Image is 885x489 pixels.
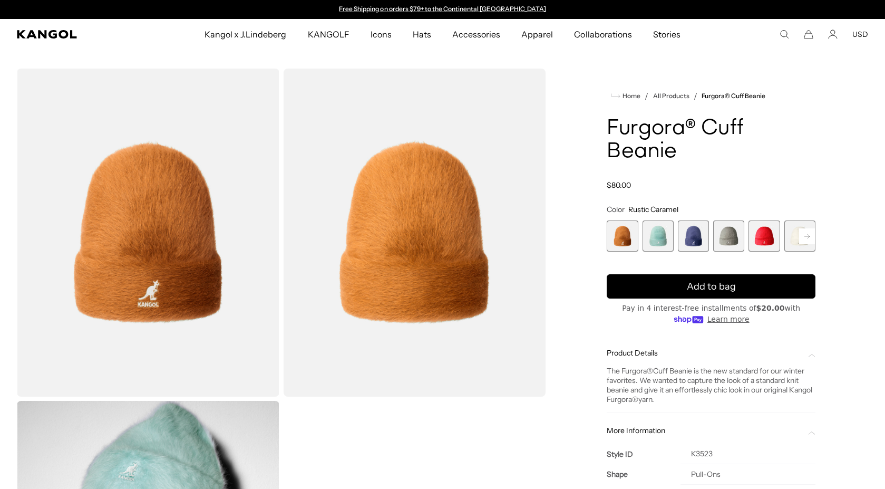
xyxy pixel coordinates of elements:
h1: Furgora® Cuff Beanie [607,117,815,164]
label: Aquatic [643,220,674,252]
a: KANGOLF [297,19,360,50]
span: ® [647,366,653,376]
li: / [640,90,648,102]
span: Rustic Caramel [628,205,678,214]
span: KANGOLF [308,19,349,50]
th: Style ID [607,444,680,464]
span: Kangol x J.Lindeberg [205,19,287,50]
div: 5 of 7 [748,220,780,252]
div: The Furgora Cuff Beanie is the new standard for our winter favorites. We wanted to capture the lo... [607,366,815,404]
span: Collaborations [574,19,631,50]
button: USD [852,30,868,39]
summary: Search here [780,30,789,39]
span: $80.00 [607,180,631,190]
a: All Products [653,92,689,100]
a: Collaborations [563,19,642,50]
div: 4 of 7 [713,220,744,252]
a: Stories [643,19,691,50]
div: Announcement [334,5,551,14]
span: Add to bag [687,280,736,294]
span: ® [632,395,638,404]
span: More Information [607,426,803,435]
a: Free Shipping on orders $79+ to the Continental [GEOGRAPHIC_DATA] [339,5,546,13]
img: color-rustic-caramel [284,69,546,397]
span: Accessories [452,19,500,50]
span: Icons [371,19,392,50]
div: 1 of 7 [607,220,638,252]
span: Color [607,205,625,214]
li: / [689,90,697,102]
div: 3 of 7 [678,220,709,252]
label: Scarlet [748,220,780,252]
a: Furgora® Cuff Beanie [702,92,766,100]
label: Warm Grey [713,220,744,252]
button: Cart [804,30,813,39]
slideshow-component: Announcement bar [334,5,551,14]
td: Pull-Ons [680,464,815,485]
button: Add to bag [607,274,815,299]
label: Ivory [784,220,815,252]
a: Kangol [17,30,135,39]
label: Hazy Indigo [678,220,709,252]
a: Kangol x J.Lindeberg [194,19,297,50]
span: Hats [413,19,431,50]
div: 6 of 7 [784,220,815,252]
div: 1 of 2 [334,5,551,14]
span: Home [620,92,640,100]
a: Apparel [511,19,563,50]
img: color-rustic-caramel [17,69,279,397]
a: Account [828,30,838,39]
div: 2 of 7 [643,220,674,252]
span: Apparel [521,19,553,50]
span: Stories [653,19,680,50]
label: Rustic Caramel [607,220,638,252]
th: Shape [607,464,680,485]
a: Icons [360,19,402,50]
span: Product Details [607,348,803,358]
a: Hats [402,19,442,50]
td: K3523 [680,444,815,464]
a: Accessories [442,19,511,50]
nav: breadcrumbs [607,90,815,102]
a: Home [611,91,640,101]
